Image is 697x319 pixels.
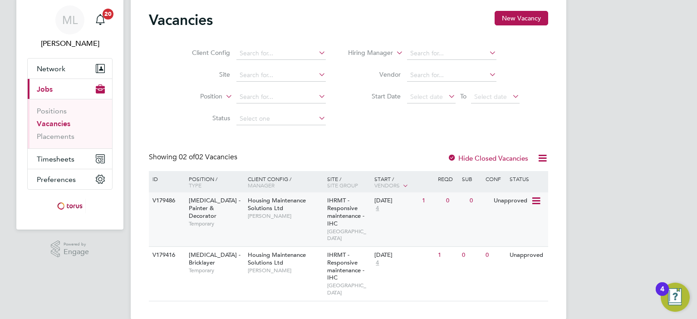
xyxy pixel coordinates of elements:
[28,79,112,99] button: Jobs
[28,149,112,169] button: Timesheets
[37,64,65,73] span: Network
[467,192,491,209] div: 0
[372,171,436,194] div: Start /
[374,182,400,189] span: Vendors
[327,228,370,242] span: [GEOGRAPHIC_DATA]
[444,192,467,209] div: 0
[37,132,74,141] a: Placements
[483,247,507,264] div: 0
[28,169,112,189] button: Preferences
[507,247,547,264] div: Unapproved
[236,69,326,82] input: Search for...
[91,5,109,34] a: 20
[179,152,195,162] span: 02 of
[236,113,326,125] input: Select one
[170,92,222,101] label: Position
[436,171,459,186] div: Reqd
[189,220,243,227] span: Temporary
[374,197,417,205] div: [DATE]
[179,152,237,162] span: 02 Vacancies
[495,11,548,25] button: New Vacancy
[62,14,78,26] span: ML
[460,247,483,264] div: 0
[457,90,469,102] span: To
[236,91,326,103] input: Search for...
[178,70,230,79] label: Site
[410,93,443,101] span: Select date
[507,171,547,186] div: Status
[348,92,401,100] label: Start Date
[374,251,433,259] div: [DATE]
[327,282,370,296] span: [GEOGRAPHIC_DATA]
[660,289,664,301] div: 4
[374,259,380,267] span: 4
[189,251,241,266] span: [MEDICAL_DATA] - Bricklayer
[64,240,89,248] span: Powered by
[327,182,358,189] span: Site Group
[420,192,443,209] div: 1
[27,38,113,49] span: Michael Leslie
[248,251,306,266] span: Housing Maintenance Solutions Ltd
[491,192,531,209] div: Unapproved
[407,47,496,60] input: Search for...
[189,182,201,189] span: Type
[182,171,245,193] div: Position /
[327,251,364,282] span: IHRMT - Responsive maintenance - IHC
[37,119,70,128] a: Vacancies
[103,9,113,20] span: 20
[248,182,275,189] span: Manager
[64,248,89,256] span: Engage
[149,152,239,162] div: Showing
[27,199,113,213] a: Go to home page
[248,267,323,274] span: [PERSON_NAME]
[474,93,507,101] span: Select date
[37,175,76,184] span: Preferences
[236,47,326,60] input: Search for...
[245,171,325,193] div: Client Config /
[28,59,112,79] button: Network
[348,70,401,79] label: Vendor
[661,283,690,312] button: Open Resource Center, 4 new notifications
[178,114,230,122] label: Status
[460,171,483,186] div: Sub
[189,196,241,220] span: [MEDICAL_DATA] - Painter & Decorator
[37,155,74,163] span: Timesheets
[325,171,373,193] div: Site /
[341,49,393,58] label: Hiring Manager
[51,240,89,258] a: Powered byEngage
[37,107,67,115] a: Positions
[248,196,306,212] span: Housing Maintenance Solutions Ltd
[27,5,113,49] a: ML[PERSON_NAME]
[150,247,182,264] div: V179416
[248,212,323,220] span: [PERSON_NAME]
[327,196,364,227] span: IHRMT - Responsive maintenance - IHC
[150,171,182,186] div: ID
[37,85,53,93] span: Jobs
[407,69,496,82] input: Search for...
[178,49,230,57] label: Client Config
[150,192,182,209] div: V179486
[483,171,507,186] div: Conf
[374,205,380,212] span: 4
[189,267,243,274] span: Temporary
[436,247,459,264] div: 1
[447,154,528,162] label: Hide Closed Vacancies
[149,11,213,29] h2: Vacancies
[28,99,112,148] div: Jobs
[54,199,86,213] img: torus-logo-retina.png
